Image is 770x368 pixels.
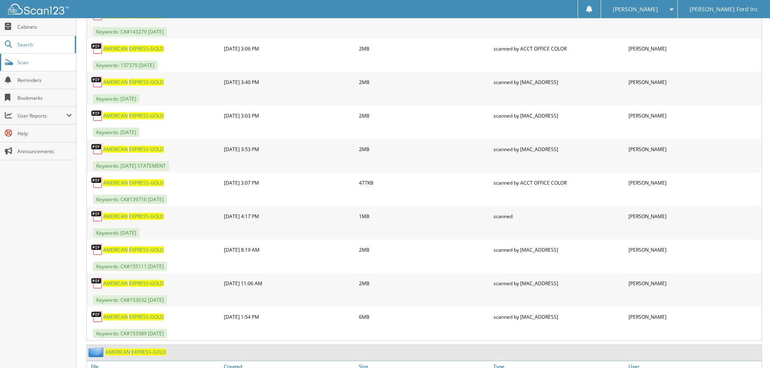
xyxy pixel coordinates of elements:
img: scan123-logo-white.svg [8,4,69,15]
a: AMERICAN EXPRESS-GOLD [103,213,164,220]
div: scanned by ACCT OFFICE COLOR [492,175,627,191]
span: Keywords: CK#139716 [DATE] [93,195,167,204]
img: PDF.png [91,277,103,289]
span: AMERICAN [103,179,128,186]
div: [DATE] 4:17 PM [222,208,357,224]
img: PDF.png [91,311,103,323]
span: Search [17,41,71,48]
span: AMERICAN [103,112,128,119]
div: [DATE] 3:07 PM [222,175,357,191]
div: [DATE] 3:53 PM [222,141,357,157]
img: PDF.png [91,244,103,256]
div: [PERSON_NAME] [627,141,762,157]
span: EXPRESS-GOLD [129,112,164,119]
span: EXPRESS-GOLD [129,179,164,186]
div: scanned by [MAC_ADDRESS] [492,107,627,124]
span: Scan [17,59,72,66]
div: scanned by [MAC_ADDRESS] [492,309,627,325]
span: Keywords: 137379 [DATE] [93,61,158,70]
div: [DATE] 1:54 PM [222,309,357,325]
div: [DATE] 11:06 AM [222,275,357,291]
div: 477KB [357,175,492,191]
a: AMERICAN EXPRESS-GOLD [105,349,166,355]
div: 2MB [357,74,492,90]
a: AMERICAN EXPRESS-GOLD [103,179,164,186]
span: Keywords: [DATE] STATEMENT [93,161,169,170]
img: PDF.png [91,109,103,122]
span: Keywords: [DATE] [93,128,139,137]
span: EXPRESS-GOLD [129,313,164,320]
a: AMERICAN EXPRESS-GOLD [103,313,164,320]
div: scanned by [MAC_ADDRESS] [492,74,627,90]
div: [PERSON_NAME] [627,208,762,224]
img: PDF.png [91,42,103,55]
span: Announcements [17,148,72,155]
span: Bookmarks [17,95,72,101]
div: [PERSON_NAME] [627,74,762,90]
div: [PERSON_NAME] [627,275,762,291]
span: AMERICAN [103,246,128,253]
div: [PERSON_NAME] [627,107,762,124]
div: scanned by [MAC_ADDRESS] [492,275,627,291]
div: 2MB [357,107,492,124]
a: AMERICAN EXPRESS-GOLD [103,45,164,52]
a: AMERICAN EXPRESS-GOLD [103,112,164,119]
div: 2MB [357,40,492,57]
span: AMERICAN [103,146,128,153]
span: Keywords: CK#153589 [DATE] [93,329,167,338]
img: PDF.png [91,76,103,88]
div: [PERSON_NAME] [627,175,762,191]
span: AMERICAN [105,349,130,355]
img: folder2.png [89,347,105,357]
span: AMERICAN [103,313,128,320]
span: AMERICAN [103,213,128,220]
div: 2MB [357,275,492,291]
span: EXPRESS-GOLD [129,280,164,287]
div: scanned by ACCT OFFICE COLOR [492,40,627,57]
div: 2MB [357,242,492,258]
div: 1MB [357,208,492,224]
span: Keywords: CK#143279 [DATE] [93,27,167,36]
span: User Reports [17,112,66,119]
span: Keywords: [DATE] [93,94,139,103]
a: AMERICAN EXPRESS-GOLD [103,280,164,287]
span: Keywords: [DATE] [93,228,139,238]
span: AMERICAN [103,280,128,287]
span: EXPRESS-GOLD [129,45,164,52]
span: Keywords: CK#155111 [DATE] [93,262,167,271]
div: scanned [492,208,627,224]
div: scanned by [MAC_ADDRESS] [492,242,627,258]
div: [DATE] 8:19 AM [222,242,357,258]
div: [DATE] 3:03 PM [222,107,357,124]
span: Help [17,130,72,137]
a: AMERICAN EXPRESS-GOLD [103,79,164,86]
iframe: Chat Widget [730,329,770,368]
a: AMERICAN EXPRESS-GOLD [103,246,164,253]
div: scanned by [MAC_ADDRESS] [492,141,627,157]
span: EXPRESS-GOLD [129,79,164,86]
span: Keywords: CK#153032 [DATE] [93,295,167,305]
div: 6MB [357,309,492,325]
span: Reminders [17,77,72,84]
span: EXPRESS-GOLD [129,246,164,253]
img: PDF.png [91,143,103,155]
span: EXPRESS-GOLD [131,349,166,355]
div: 2MB [357,141,492,157]
span: AMERICAN [103,45,128,52]
div: [PERSON_NAME] [627,309,762,325]
span: AMERICAN [103,79,128,86]
a: AMERICAN EXPRESS-GOLD [103,146,164,153]
div: [PERSON_NAME] [627,40,762,57]
span: Cabinets [17,23,72,30]
div: [PERSON_NAME] [627,242,762,258]
div: [DATE] 3:06 PM [222,40,357,57]
img: PDF.png [91,210,103,222]
span: EXPRESS-GOLD [129,146,164,153]
span: EXPRESS-GOLD [129,213,164,220]
img: PDF.png [91,177,103,189]
span: [PERSON_NAME] [613,7,658,12]
div: [DATE] 3:40 PM [222,74,357,90]
span: [PERSON_NAME] Ford Inc [690,7,758,12]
